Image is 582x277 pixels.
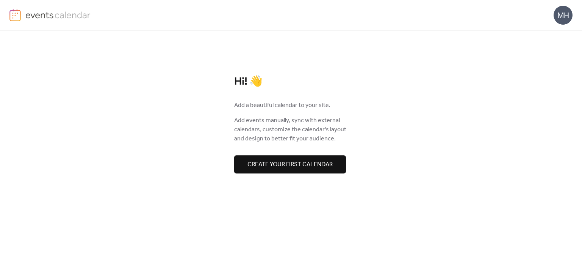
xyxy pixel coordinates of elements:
[9,9,21,21] img: logo
[247,160,333,169] span: Create your first calendar
[234,116,348,143] span: Add events manually, sync with external calendars, customize the calendar's layout and design to ...
[554,6,573,25] div: MH
[234,155,346,173] button: Create your first calendar
[234,75,348,88] div: Hi! 👋
[234,101,330,110] span: Add a beautiful calendar to your site.
[25,9,91,20] img: logo-type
